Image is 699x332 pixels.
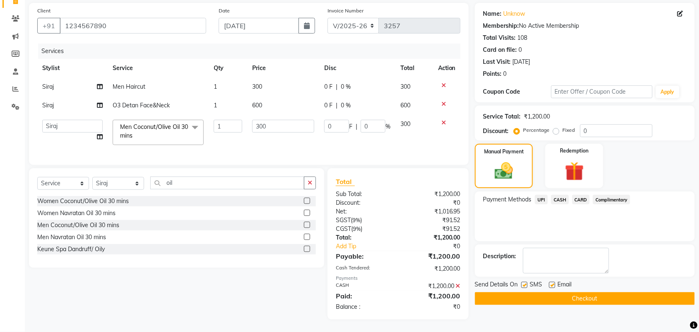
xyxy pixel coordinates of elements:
[330,303,398,311] div: Balance :
[341,82,351,91] span: 0 %
[398,291,467,301] div: ₹1,200.00
[349,122,352,131] span: F
[324,82,333,91] span: 0 F
[551,85,653,98] input: Enter Offer / Coupon Code
[247,59,319,78] th: Price
[483,195,532,204] span: Payment Methods
[37,245,105,254] div: Keune Spa Dandruff/ Oily
[214,83,217,90] span: 1
[395,59,433,78] th: Total
[400,102,410,109] span: 600
[42,83,54,90] span: Siraj
[483,22,519,30] div: Membership:
[483,87,551,96] div: Coupon Code
[330,233,398,242] div: Total:
[398,207,467,216] div: ₹1,016.95
[336,177,355,186] span: Total
[336,275,460,282] div: Payments
[330,291,398,301] div: Paid:
[37,59,108,78] th: Stylist
[519,46,522,54] div: 0
[328,7,364,15] label: Invoice Number
[398,264,467,273] div: ₹1,200.00
[336,216,351,224] span: SGST
[563,126,575,134] label: Fixed
[483,127,509,136] div: Discount:
[120,123,188,139] span: Men Coconut/Olive Oil 30 mins
[150,177,304,189] input: Search or Scan
[336,101,337,110] span: |
[341,101,351,110] span: 0 %
[330,216,398,225] div: ( )
[209,59,247,78] th: Qty
[398,216,467,225] div: ₹91.52
[483,252,516,261] div: Description:
[330,207,398,216] div: Net:
[398,233,467,242] div: ₹1,200.00
[37,197,129,206] div: Women Coconut/Olive Oil 30 mins
[38,44,467,59] div: Services
[483,10,502,18] div: Name:
[559,160,590,183] img: _gift.svg
[330,264,398,273] div: Cash Tendered:
[398,282,467,291] div: ₹1,200.00
[330,190,398,199] div: Sub Total:
[37,18,60,34] button: +91
[410,242,467,251] div: ₹0
[560,147,589,155] label: Redemption
[483,22,687,30] div: No Active Membership
[504,10,525,18] a: Unknow
[398,225,467,233] div: ₹91.52
[400,120,410,128] span: 300
[398,303,467,311] div: ₹0
[400,83,410,90] span: 300
[524,112,550,121] div: ₹1,200.00
[535,195,548,204] span: UPI
[37,233,106,242] div: Men Navratan Oil 30 mins
[513,58,530,66] div: [DATE]
[433,59,460,78] th: Action
[489,160,519,182] img: _cash.svg
[484,148,524,155] label: Manual Payment
[330,251,398,261] div: Payable:
[108,59,209,78] th: Service
[483,58,511,66] div: Last Visit:
[558,280,572,291] span: Email
[475,280,518,291] span: Send Details On
[113,102,170,109] span: O3 Detan Face&Neck
[330,199,398,207] div: Discount:
[252,102,262,109] span: 600
[252,83,262,90] span: 300
[330,242,410,251] a: Add Tip
[336,82,337,91] span: |
[353,225,361,232] span: 9%
[530,280,542,291] span: SMS
[330,282,398,291] div: CASH
[593,195,630,204] span: Complimentary
[219,7,230,15] label: Date
[214,102,217,109] span: 1
[133,132,136,139] a: x
[504,70,507,78] div: 0
[330,225,398,233] div: ( )
[398,199,467,207] div: ₹0
[483,46,517,54] div: Card on file:
[336,225,351,233] span: CGST
[113,83,145,90] span: Men Haircut
[483,112,521,121] div: Service Total:
[386,122,390,131] span: %
[518,34,528,42] div: 108
[324,101,333,110] span: 0 F
[523,126,550,134] label: Percentage
[572,195,590,204] span: CARD
[37,209,116,218] div: Women Navratan Oil 30 mins
[656,86,680,98] button: Apply
[42,102,54,109] span: Siraj
[319,59,395,78] th: Disc
[551,195,569,204] span: CASH
[398,190,467,199] div: ₹1,200.00
[356,122,357,131] span: |
[483,70,502,78] div: Points:
[60,18,206,34] input: Search by Name/Mobile/Email/Code
[483,34,516,42] div: Total Visits:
